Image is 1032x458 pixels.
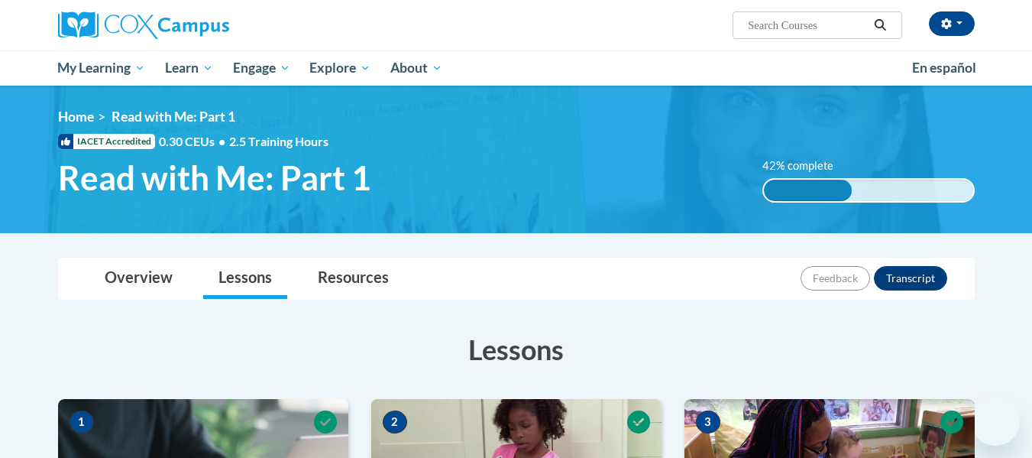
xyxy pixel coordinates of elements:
span: About [390,59,442,77]
a: My Learning [48,50,156,86]
input: Search Courses [746,16,869,34]
a: About [380,50,452,86]
a: Overview [89,258,188,299]
span: 0.30 CEUs [159,133,229,150]
a: Explore [299,50,380,86]
span: 3 [696,411,720,434]
a: Resources [302,258,404,299]
button: Feedback [801,266,870,291]
span: My Learning [57,59,145,77]
a: En español [902,52,986,84]
span: Read with Me: Part 1 [58,158,371,198]
span: 2 [383,411,407,434]
button: Search [869,16,891,34]
a: Home [58,109,94,125]
span: En español [912,60,976,76]
a: Cox Campus [58,11,348,39]
button: Transcript [874,266,947,291]
span: Learn [165,59,213,77]
img: Cox Campus [58,11,229,39]
a: Engage [223,50,300,86]
span: 1 [70,411,94,434]
a: Learn [155,50,223,86]
a: Lessons [203,258,287,299]
span: Read with Me: Part 1 [112,109,235,125]
button: Account Settings [929,11,975,36]
iframe: Button to launch messaging window [971,397,1020,446]
div: 42% complete [764,180,852,201]
span: 2.5 Training Hours [229,134,328,148]
h3: Lessons [58,330,975,369]
div: Main menu [35,50,998,86]
span: IACET Accredited [58,134,155,149]
label: 42% complete [762,158,850,174]
span: Engage [233,59,290,77]
span: Explore [309,59,370,77]
span: • [218,134,225,148]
